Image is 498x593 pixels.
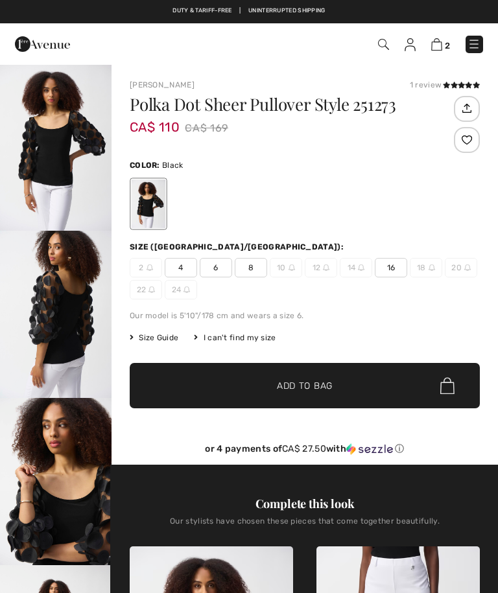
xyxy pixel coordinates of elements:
img: Shopping Bag [431,38,442,51]
span: 18 [410,258,442,277]
div: Our model is 5'10"/178 cm and wears a size 6. [130,310,480,321]
span: Color: [130,161,160,170]
img: ring-m.svg [184,286,190,293]
div: 1 review [410,79,480,91]
span: 2 [130,258,162,277]
iframe: Opens a widget where you can chat to one of our agents [412,554,485,587]
img: Bag.svg [440,377,455,394]
img: Search [378,39,389,50]
div: Size ([GEOGRAPHIC_DATA]/[GEOGRAPHIC_DATA]): [130,241,346,253]
div: Complete this look [130,496,480,511]
img: Menu [468,38,480,51]
span: Add to Bag [277,379,333,393]
span: Size Guide [130,332,178,343]
img: Share [456,97,477,119]
img: ring-m.svg [148,286,155,293]
a: [PERSON_NAME] [130,80,195,89]
img: 1ère Avenue [15,31,70,57]
span: 2 [445,41,450,51]
img: ring-m.svg [358,264,364,271]
img: ring-m.svg [147,264,153,271]
span: 16 [375,258,407,277]
span: 12 [305,258,337,277]
div: or 4 payments of with [130,443,480,455]
span: CA$ 169 [185,119,228,138]
img: Sezzle [346,443,393,455]
div: or 4 payments ofCA$ 27.50withSezzle Click to learn more about Sezzle [130,443,480,459]
span: 8 [235,258,267,277]
a: 1ère Avenue [15,38,70,49]
img: ring-m.svg [464,264,471,271]
a: 2 [431,38,450,51]
button: Add to Bag [130,363,480,408]
span: 4 [165,258,197,277]
div: Our stylists have chosen these pieces that come together beautifully. [130,517,480,536]
span: 22 [130,280,162,299]
span: 6 [200,258,232,277]
img: My Info [405,38,416,51]
img: ring-m.svg [323,264,329,271]
img: ring-m.svg [289,264,295,271]
span: 14 [340,258,372,277]
span: 20 [445,258,477,277]
h1: Polka Dot Sheer Pullover Style 251273 [130,96,451,113]
span: 24 [165,280,197,299]
div: Black [132,180,165,228]
span: CA$ 110 [130,106,180,135]
span: 10 [270,258,302,277]
div: I can't find my size [194,332,276,343]
span: Black [162,161,184,170]
span: CA$ 27.50 [282,443,326,454]
img: ring-m.svg [429,264,435,271]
